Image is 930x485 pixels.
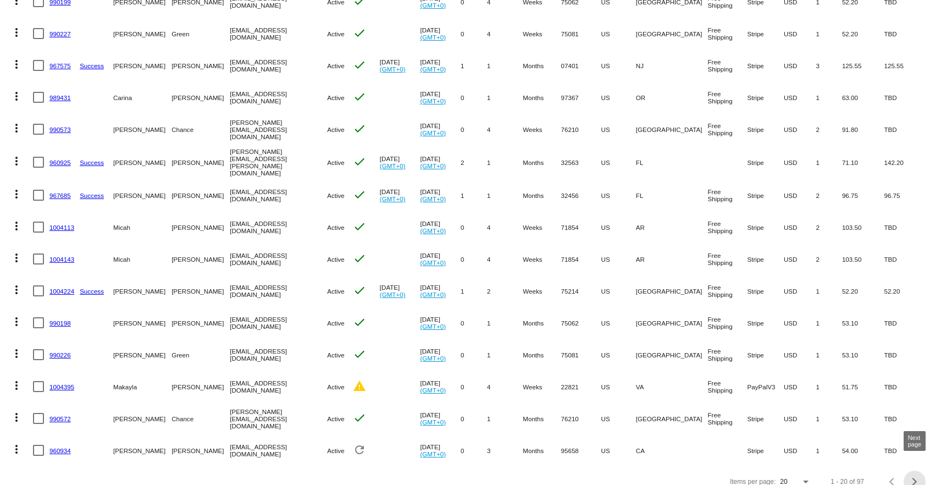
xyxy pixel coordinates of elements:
[561,403,601,434] mat-cell: 76210
[49,383,74,390] a: 1004395
[420,145,461,179] mat-cell: [DATE]
[420,65,446,73] a: (GMT+0)
[784,18,816,49] mat-cell: USD
[80,192,104,199] a: Success
[842,179,884,211] mat-cell: 96.75
[748,275,784,307] mat-cell: Stripe
[49,224,74,231] a: 1004113
[816,211,842,243] mat-cell: 2
[601,339,636,371] mat-cell: US
[171,145,230,179] mat-cell: [PERSON_NAME]
[461,434,487,466] mat-cell: 0
[487,307,523,339] mat-cell: 1
[748,179,784,211] mat-cell: Stripe
[420,387,446,394] a: (GMT+0)
[816,371,842,403] mat-cell: 1
[816,179,842,211] mat-cell: 2
[707,275,747,307] mat-cell: Free Shipping
[842,49,884,81] mat-cell: 125.55
[487,339,523,371] mat-cell: 1
[884,339,924,371] mat-cell: TBD
[707,113,747,145] mat-cell: Free Shipping
[707,243,747,275] mat-cell: Free Shipping
[49,62,71,69] a: 967575
[561,275,601,307] mat-cell: 75214
[816,18,842,49] mat-cell: 1
[842,18,884,49] mat-cell: 52.20
[842,339,884,371] mat-cell: 53.10
[230,81,327,113] mat-cell: [EMAIL_ADDRESS][DOMAIN_NAME]
[113,145,171,179] mat-cell: [PERSON_NAME]
[487,243,523,275] mat-cell: 4
[748,81,784,113] mat-cell: Stripe
[884,307,924,339] mat-cell: TBD
[561,339,601,371] mat-cell: 75081
[49,159,71,166] a: 960925
[487,211,523,243] mat-cell: 4
[113,275,171,307] mat-cell: [PERSON_NAME]
[113,339,171,371] mat-cell: [PERSON_NAME]
[49,256,74,263] a: 1004143
[80,62,104,69] a: Success
[884,243,924,275] mat-cell: TBD
[842,275,884,307] mat-cell: 52.20
[842,371,884,403] mat-cell: 51.75
[601,81,636,113] mat-cell: US
[230,243,327,275] mat-cell: [EMAIL_ADDRESS][DOMAIN_NAME]
[842,434,884,466] mat-cell: 54.00
[636,275,708,307] mat-cell: [GEOGRAPHIC_DATA]
[487,403,523,434] mat-cell: 1
[230,371,327,403] mat-cell: [EMAIL_ADDRESS][DOMAIN_NAME]
[816,145,842,179] mat-cell: 1
[10,315,23,328] mat-icon: more_vert
[420,18,461,49] mat-cell: [DATE]
[230,307,327,339] mat-cell: [EMAIL_ADDRESS][DOMAIN_NAME]
[784,275,816,307] mat-cell: USD
[784,434,816,466] mat-cell: USD
[601,243,636,275] mat-cell: US
[636,145,708,179] mat-cell: FL
[10,90,23,103] mat-icon: more_vert
[784,339,816,371] mat-cell: USD
[636,371,708,403] mat-cell: VA
[230,275,327,307] mat-cell: [EMAIL_ADDRESS][DOMAIN_NAME]
[113,434,171,466] mat-cell: [PERSON_NAME]
[748,49,784,81] mat-cell: Stripe
[380,179,420,211] mat-cell: [DATE]
[230,145,327,179] mat-cell: [PERSON_NAME][EMAIL_ADDRESS][PERSON_NAME][DOMAIN_NAME]
[561,371,601,403] mat-cell: 22821
[842,145,884,179] mat-cell: 71.10
[49,319,71,327] a: 990198
[487,434,523,466] mat-cell: 3
[49,288,74,295] a: 1004224
[636,403,708,434] mat-cell: [GEOGRAPHIC_DATA]
[784,243,816,275] mat-cell: USD
[884,211,924,243] mat-cell: TBD
[636,81,708,113] mat-cell: OR
[461,339,487,371] mat-cell: 0
[230,18,327,49] mat-cell: [EMAIL_ADDRESS][DOMAIN_NAME]
[171,275,230,307] mat-cell: [PERSON_NAME]
[230,339,327,371] mat-cell: [EMAIL_ADDRESS][DOMAIN_NAME]
[816,434,842,466] mat-cell: 1
[601,307,636,339] mat-cell: US
[420,307,461,339] mat-cell: [DATE]
[420,34,446,41] a: (GMT+0)
[523,81,561,113] mat-cell: Months
[49,94,71,101] a: 989431
[420,243,461,275] mat-cell: [DATE]
[49,192,71,199] a: 967685
[380,291,406,298] a: (GMT+0)
[113,18,171,49] mat-cell: [PERSON_NAME]
[10,379,23,392] mat-icon: more_vert
[420,97,446,104] a: (GMT+0)
[816,113,842,145] mat-cell: 2
[523,211,561,243] mat-cell: Weeks
[487,18,523,49] mat-cell: 4
[707,211,747,243] mat-cell: Free Shipping
[601,275,636,307] mat-cell: US
[461,307,487,339] mat-cell: 0
[816,243,842,275] mat-cell: 2
[49,30,71,37] a: 990227
[523,371,561,403] mat-cell: Weeks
